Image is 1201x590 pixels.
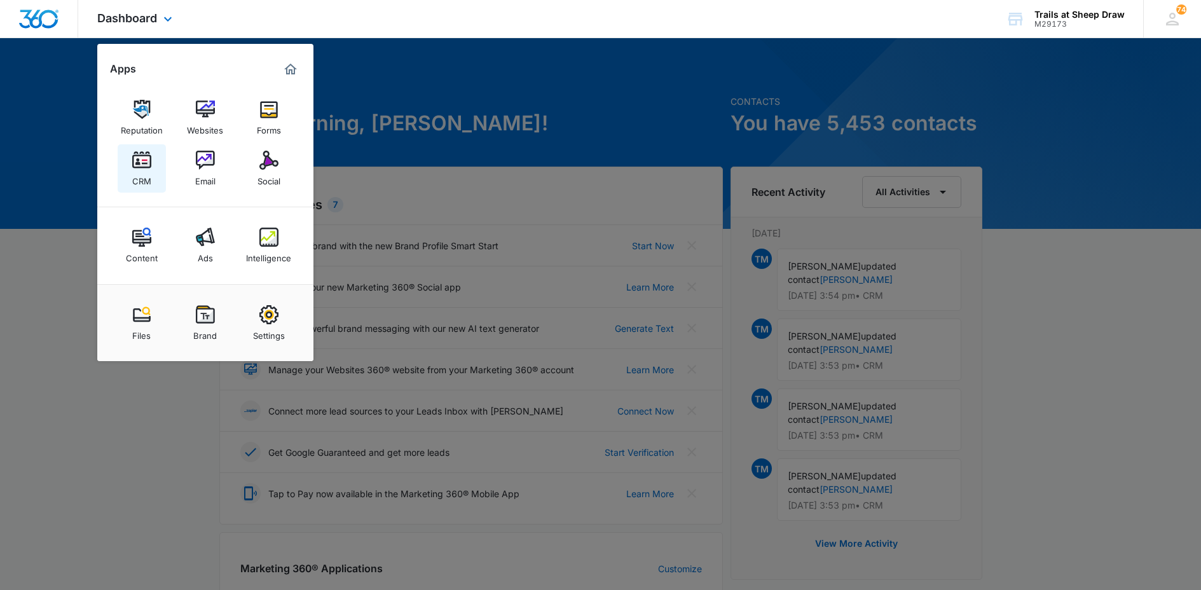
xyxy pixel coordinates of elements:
[246,247,291,263] div: Intelligence
[1176,4,1186,15] div: notifications count
[195,170,216,186] div: Email
[126,247,158,263] div: Content
[1176,4,1186,15] span: 74
[181,299,230,347] a: Brand
[132,324,151,341] div: Files
[257,170,280,186] div: Social
[193,324,217,341] div: Brand
[257,119,281,135] div: Forms
[245,299,293,347] a: Settings
[280,59,301,79] a: Marketing 360® Dashboard
[245,221,293,270] a: Intelligence
[118,221,166,270] a: Content
[181,221,230,270] a: Ads
[97,11,157,25] span: Dashboard
[118,93,166,142] a: Reputation
[245,144,293,193] a: Social
[187,119,223,135] div: Websites
[110,63,136,75] h2: Apps
[118,299,166,347] a: Files
[1034,10,1125,20] div: account name
[121,119,163,135] div: Reputation
[1034,20,1125,29] div: account id
[253,324,285,341] div: Settings
[118,144,166,193] a: CRM
[132,170,151,186] div: CRM
[198,247,213,263] div: Ads
[181,93,230,142] a: Websites
[245,93,293,142] a: Forms
[181,144,230,193] a: Email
